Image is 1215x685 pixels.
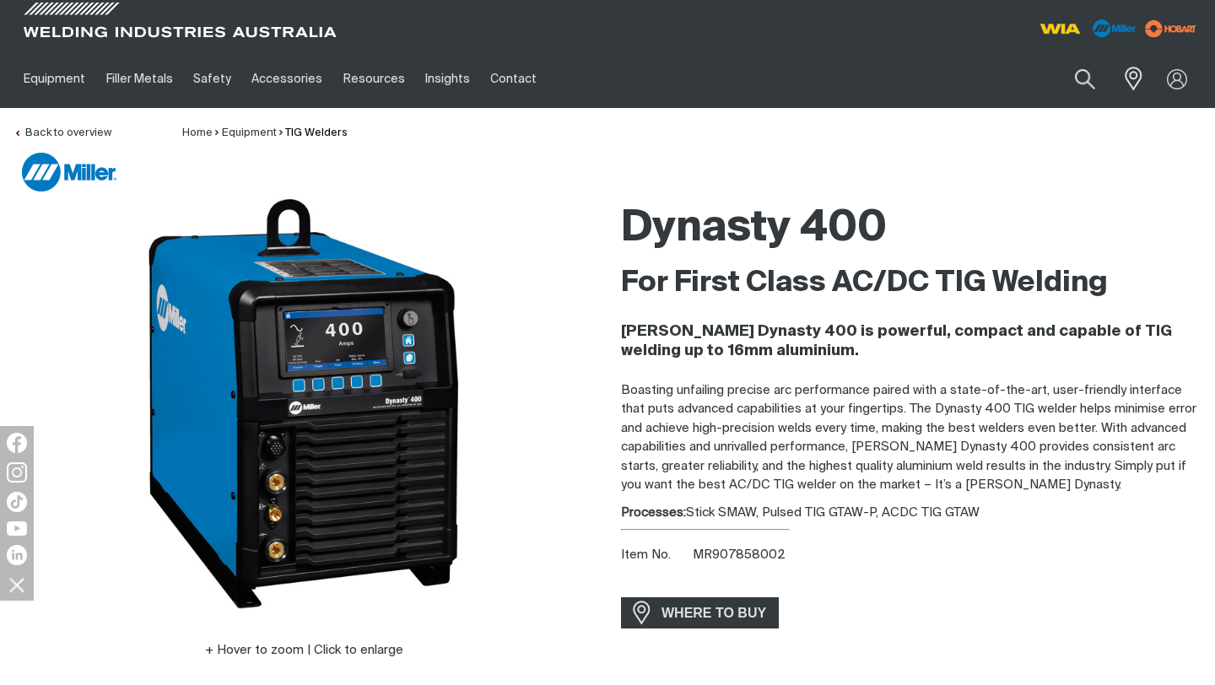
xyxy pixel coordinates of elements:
div: Stick SMAW, Pulsed TIG GTAW-P, ACDC TIG GTAW [621,504,1201,523]
p: Boasting unfailing precise arc performance paired with a state-of-the-art, user-friendly interfac... [621,381,1201,495]
a: Contact [480,50,547,108]
img: YouTube [7,521,27,536]
a: Safety [183,50,241,108]
button: Search products [1056,59,1114,99]
img: Instagram [7,462,27,483]
a: Insights [415,50,480,108]
img: LinkedIn [7,545,27,565]
span: Item No. [621,546,689,565]
a: Back to overview [13,127,111,138]
strong: Processes: [621,506,686,519]
span: MR907858002 [693,548,786,561]
h1: Dynasty 400 [621,202,1201,256]
a: WHERE TO BUY [621,597,779,628]
button: Hover to zoom | Click to enlarge [195,640,413,661]
img: Facebook [7,433,27,453]
h2: For First Class AC/DC TIG Welding [621,265,1201,302]
img: hide socials [3,570,31,599]
a: Equipment [222,127,277,138]
a: Filler Metals [95,50,182,108]
a: Home [182,127,213,138]
a: Equipment [13,50,95,108]
img: miller [1140,16,1201,41]
a: Resources [333,50,415,108]
h4: [PERSON_NAME] Dynasty 400 is powerful, compact and capable of TIG welding up to 16mm aluminium. [621,322,1201,361]
nav: Main [13,50,904,108]
a: TIG Welders [285,127,348,138]
span: WHERE TO BUY [651,600,777,627]
img: Dynasty 400 [93,193,515,615]
input: Product name or item number... [1035,59,1114,99]
a: Accessories [241,50,332,108]
img: TikTok [7,492,27,512]
nav: Breadcrumb [182,125,348,142]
